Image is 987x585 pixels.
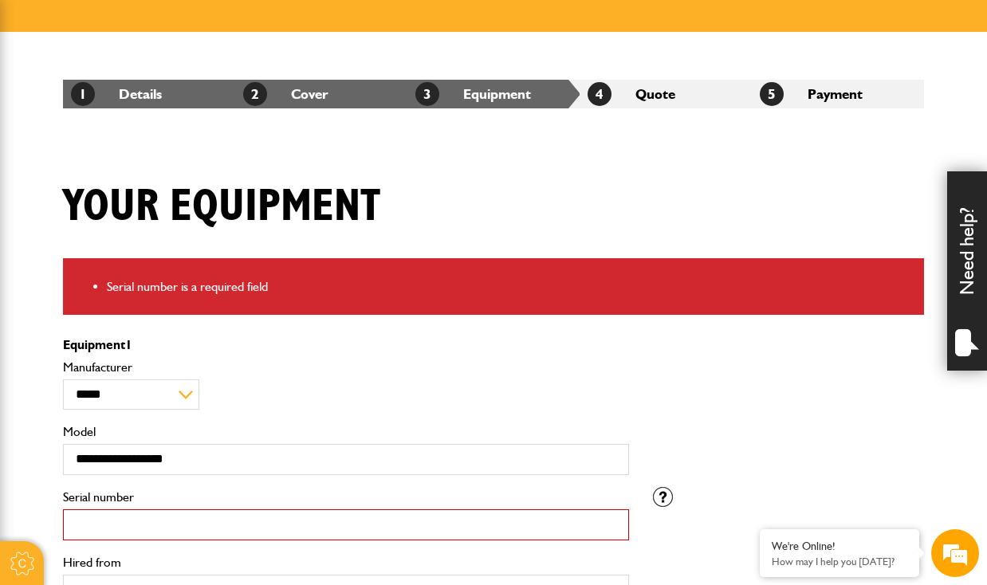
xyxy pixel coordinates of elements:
li: Serial number is a required field [107,277,912,297]
a: 2Cover [243,85,328,102]
span: 3 [415,82,439,106]
span: 2 [243,82,267,106]
div: We're Online! [772,540,907,553]
li: Equipment [407,80,580,108]
a: 1Details [71,85,162,102]
span: 1 [125,337,132,352]
span: 1 [71,82,95,106]
span: 5 [760,82,784,106]
p: How may I help you today? [772,556,907,567]
span: 4 [588,82,611,106]
p: Equipment [63,339,629,351]
div: Need help? [947,171,987,371]
label: Manufacturer [63,361,629,374]
li: Quote [580,80,752,108]
label: Hired from [63,556,629,569]
label: Serial number [63,491,629,504]
li: Payment [752,80,924,108]
h1: Your equipment [63,180,380,234]
label: Model [63,426,629,438]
